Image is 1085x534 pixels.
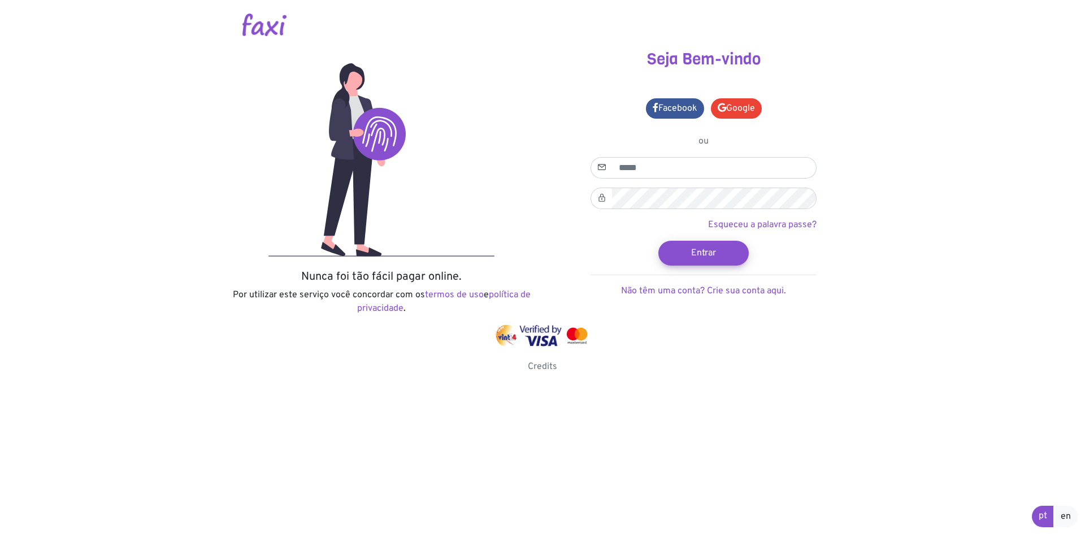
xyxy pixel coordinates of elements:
img: visa [519,325,562,346]
a: pt [1032,506,1054,527]
img: mastercard [564,325,590,346]
a: en [1053,506,1078,527]
a: Esqueceu a palavra passe? [708,219,817,231]
p: Por utilizar este serviço você concordar com os e . [229,288,534,315]
a: termos de uso [425,289,484,301]
p: ou [591,134,817,148]
a: Não têm uma conta? Crie sua conta aqui. [621,285,786,297]
a: Credits [528,361,557,372]
button: Entrar [658,241,749,266]
h5: Nunca foi tão fácil pagar online. [229,270,534,284]
a: Facebook [646,98,704,119]
img: vinti4 [495,325,518,346]
h3: Seja Bem-vindo [551,50,856,69]
a: Google [711,98,762,119]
